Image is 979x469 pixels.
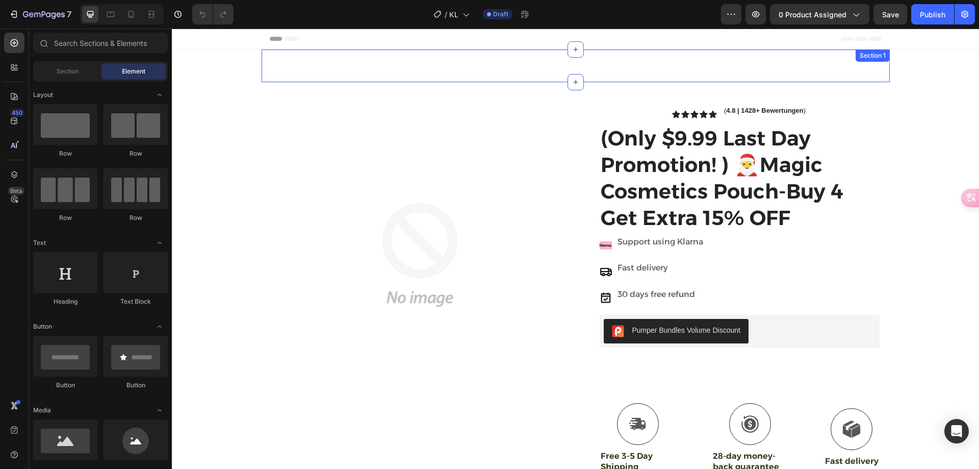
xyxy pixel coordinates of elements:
[151,318,168,335] span: Toggle open
[33,297,97,306] div: Heading
[770,4,869,24] button: 0 product assigned
[172,29,979,469] iframe: Design area
[873,4,907,24] button: Save
[653,428,707,438] p: Fast delivery
[446,260,531,273] p: 30 days free refund
[944,419,969,443] div: Open Intercom Messenger
[440,297,452,309] img: CIumv63twf4CEAE=.png
[33,238,46,248] span: Text
[920,9,945,20] div: Publish
[779,9,846,20] span: 0 product assigned
[449,9,458,20] span: KL
[432,290,577,315] button: Pumper Bundles Volume Discount
[446,207,531,220] p: Support using Klarna
[541,423,607,443] strong: 28-day money-back guarantee
[428,95,708,204] a: (Only $9.99 Last Day Promotion! ) 🎅Magic Cosmetics Pouch-Buy 4 Get Extra 15% OFF
[104,149,168,158] div: Row
[57,67,79,76] span: Section
[429,423,503,444] p: Free 3-5 Day Shipping
[10,109,24,117] div: 450
[192,4,234,24] div: Undo/Redo
[104,297,168,306] div: Text Block
[8,187,24,195] div: Beta
[428,325,708,358] button: ADD TO CART
[151,87,168,103] span: Toggle open
[33,322,52,331] span: Button
[493,10,508,19] span: Draft
[4,4,76,24] button: 7
[104,213,168,223] div: Row
[33,213,97,223] div: Row
[33,406,51,415] span: Media
[151,402,168,418] span: Toggle open
[460,297,569,308] div: Pumper Bundles Volume Discount
[67,8,71,20] p: 7
[552,78,634,86] p: ( )
[151,235,168,251] span: Toggle open
[911,4,954,24] button: Publish
[882,10,899,19] span: Save
[104,381,168,390] div: Button
[33,381,97,390] div: Button
[33,149,97,158] div: Row
[554,78,631,86] strong: 4.8 | 1428+ Bewertungen
[534,335,601,348] div: ADD TO CART
[445,9,447,20] span: /
[446,233,531,246] p: Fast delivery
[33,90,53,100] span: Layout
[122,67,145,76] span: Element
[33,33,168,53] input: Search Sections & Elements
